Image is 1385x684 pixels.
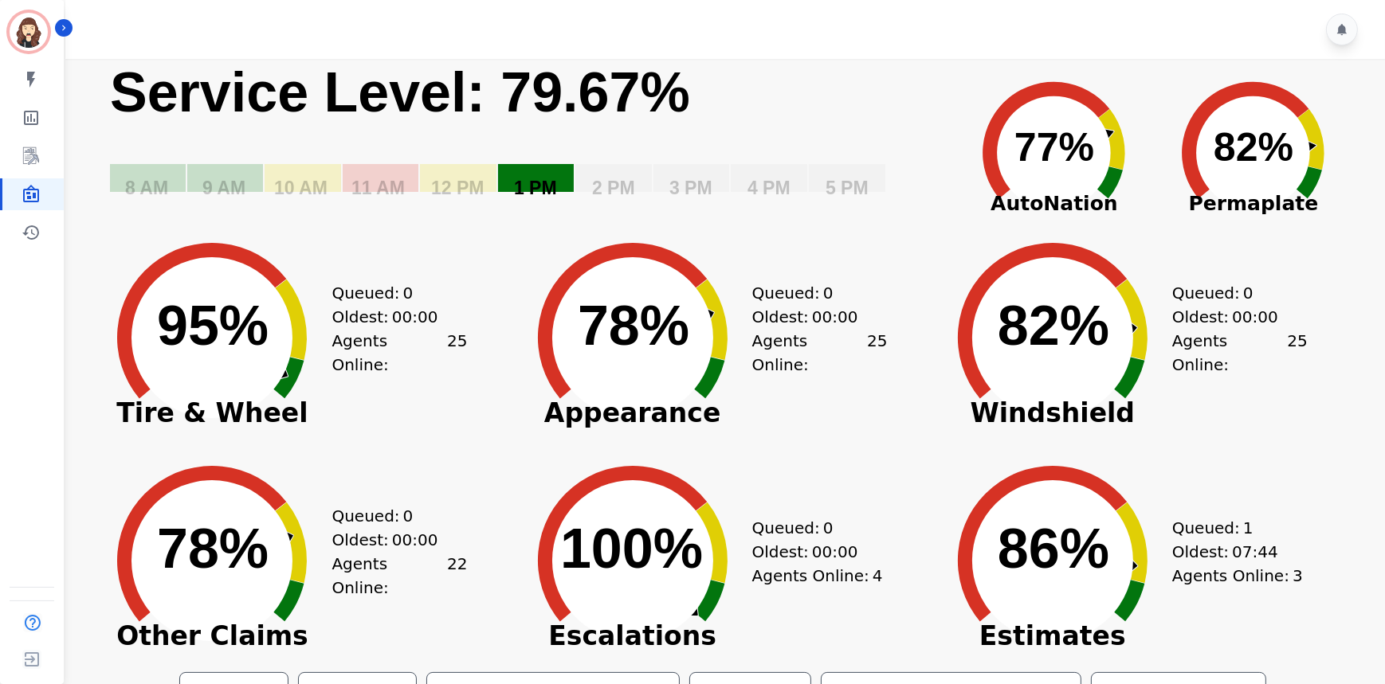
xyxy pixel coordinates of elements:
[752,281,872,305] div: Queued:
[125,178,168,198] text: 8 AM
[752,305,872,329] div: Oldest:
[933,405,1172,421] span: Windshield
[823,281,834,305] span: 0
[826,178,869,198] text: 5 PM
[1172,564,1308,588] div: Agents Online:
[92,405,332,421] span: Tire & Wheel
[752,329,888,377] div: Agents Online:
[332,329,467,377] div: Agents Online:
[1232,540,1278,564] span: 07:44
[332,305,451,329] div: Oldest:
[332,528,451,552] div: Oldest:
[332,552,467,600] div: Agents Online:
[10,13,48,51] img: Bordered avatar
[1172,305,1292,329] div: Oldest:
[1172,329,1308,377] div: Agents Online:
[1154,189,1353,219] span: Permaplate
[447,329,467,377] span: 25
[998,295,1109,357] text: 82%
[514,178,557,198] text: 1 PM
[392,528,438,552] span: 00:00
[752,564,888,588] div: Agents Online:
[403,281,414,305] span: 0
[752,516,872,540] div: Queued:
[1172,540,1292,564] div: Oldest:
[812,305,858,329] span: 00:00
[513,628,752,644] span: Escalations
[431,178,484,198] text: 12 PM
[1014,125,1094,170] text: 77%
[1172,516,1292,540] div: Queued:
[1293,564,1303,588] span: 3
[351,178,405,198] text: 11 AM
[1172,281,1292,305] div: Queued:
[110,61,690,123] text: Service Level: 79.67%
[669,178,712,198] text: 3 PM
[513,405,752,421] span: Appearance
[933,628,1172,644] span: Estimates
[955,189,1154,219] span: AutoNation
[332,281,451,305] div: Queued:
[1287,329,1307,377] span: 25
[873,564,883,588] span: 4
[1232,305,1278,329] span: 00:00
[592,178,635,198] text: 2 PM
[867,329,887,377] span: 25
[202,178,245,198] text: 9 AM
[560,518,703,580] text: 100%
[157,295,269,357] text: 95%
[403,504,414,528] span: 0
[392,305,438,329] span: 00:00
[447,552,467,600] span: 22
[747,178,791,198] text: 4 PM
[823,516,834,540] span: 0
[752,540,872,564] div: Oldest:
[92,628,332,644] span: Other Claims
[1243,516,1254,540] span: 1
[108,59,950,222] svg: Service Level: 0%
[332,504,451,528] div: Queued:
[578,295,689,357] text: 78%
[1214,125,1293,170] text: 82%
[1243,281,1254,305] span: 0
[998,518,1109,580] text: 86%
[157,518,269,580] text: 78%
[812,540,858,564] span: 00:00
[274,178,328,198] text: 10 AM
